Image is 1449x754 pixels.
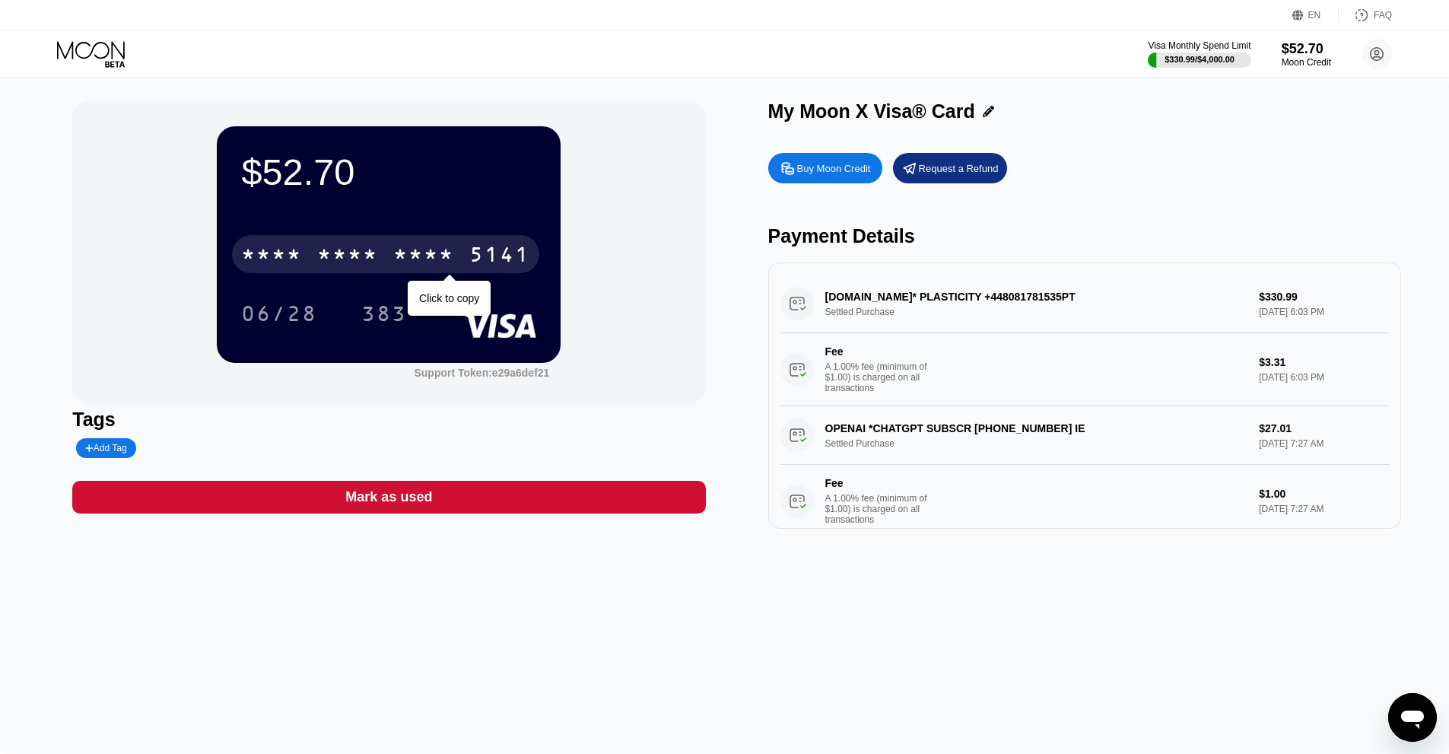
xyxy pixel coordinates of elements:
[1148,40,1250,51] div: Visa Monthly Spend Limit
[1308,10,1321,21] div: EN
[85,443,126,453] div: Add Tag
[350,294,418,332] div: 383
[768,153,882,183] div: Buy Moon Credit
[1259,356,1388,368] div: $3.31
[825,361,939,393] div: A 1.00% fee (minimum of $1.00) is charged on all transactions
[230,294,329,332] div: 06/28
[241,151,536,193] div: $52.70
[768,100,975,122] div: My Moon X Visa® Card
[345,488,432,506] div: Mark as used
[72,481,705,514] div: Mark as used
[241,304,317,328] div: 06/28
[893,153,1007,183] div: Request a Refund
[76,438,135,458] div: Add Tag
[1282,57,1331,68] div: Moon Credit
[361,304,407,328] div: 383
[1282,41,1331,57] div: $52.70
[919,162,999,175] div: Request a Refund
[1374,10,1392,21] div: FAQ
[1282,41,1331,68] div: $52.70Moon Credit
[1259,488,1388,500] div: $1.00
[1259,504,1388,514] div: [DATE] 7:27 AM
[1388,693,1437,742] iframe: Кнопка запуска окна обмена сообщениями
[419,292,479,304] div: Click to copy
[414,367,549,379] div: Support Token:e29a6def21
[414,367,549,379] div: Support Token: e29a6def21
[1148,40,1250,68] div: Visa Monthly Spend Limit$330.99/$4,000.00
[72,409,705,431] div: Tags
[825,345,932,358] div: Fee
[469,244,530,269] div: 5141
[1292,8,1339,23] div: EN
[768,225,1401,247] div: Payment Details
[1339,8,1392,23] div: FAQ
[1165,55,1235,64] div: $330.99 / $4,000.00
[825,493,939,525] div: A 1.00% fee (minimum of $1.00) is charged on all transactions
[1259,372,1388,383] div: [DATE] 6:03 PM
[780,333,1389,406] div: FeeA 1.00% fee (minimum of $1.00) is charged on all transactions$3.31[DATE] 6:03 PM
[780,465,1389,538] div: FeeA 1.00% fee (minimum of $1.00) is charged on all transactions$1.00[DATE] 7:27 AM
[797,162,871,175] div: Buy Moon Credit
[825,477,932,489] div: Fee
